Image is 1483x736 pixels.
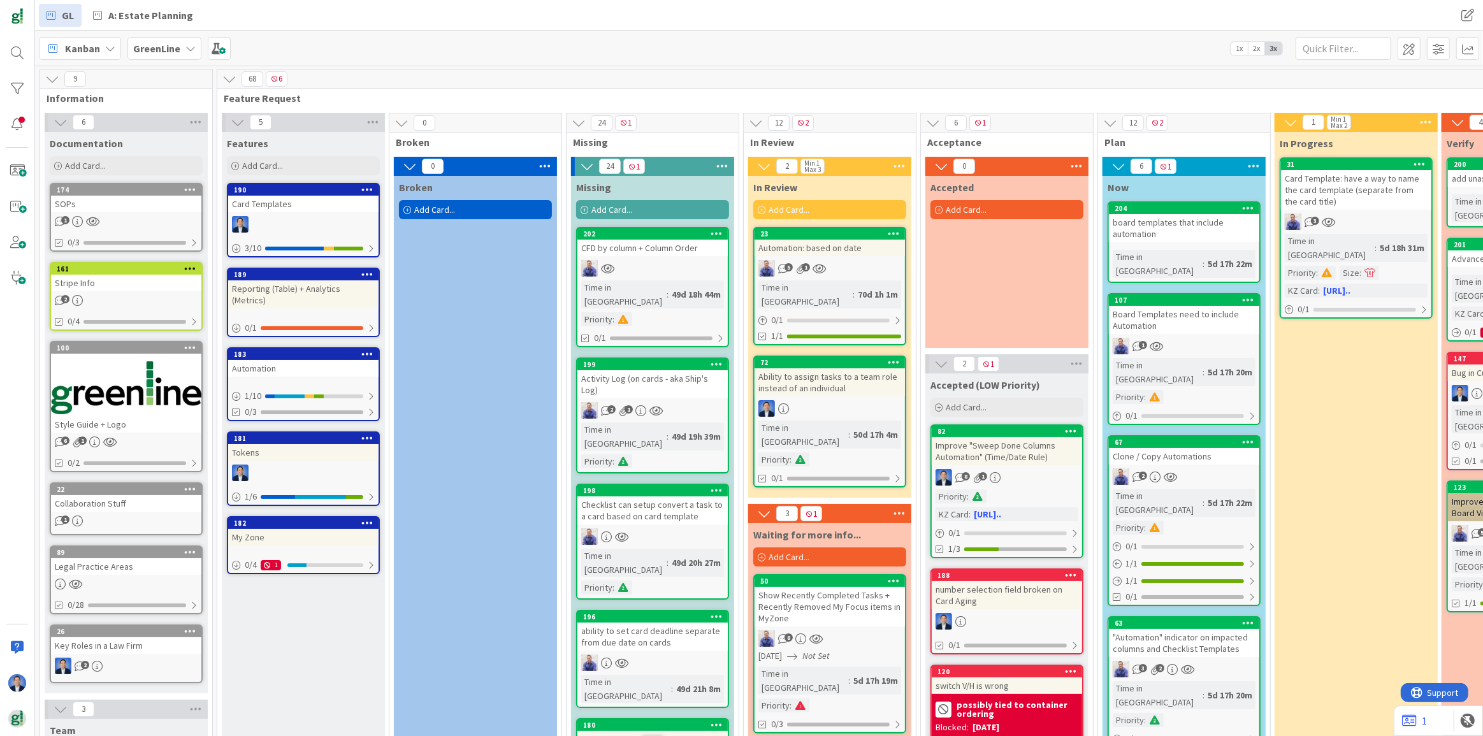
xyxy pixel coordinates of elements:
span: Add Card... [946,204,987,215]
div: 174 [51,184,201,196]
div: Priority [1285,266,1316,280]
div: 1 [261,560,281,570]
span: : [969,507,971,521]
img: DP [55,658,71,674]
img: JG [581,654,598,671]
div: 190 [228,184,379,196]
div: 49d 19h 39m [669,429,724,444]
div: 31 [1281,159,1431,170]
div: CFD by column + Column Order [577,240,728,256]
span: : [1318,284,1320,298]
a: A: Estate Planning [85,4,201,27]
img: DP [232,216,249,233]
span: 12 [1122,115,1144,131]
span: 0 / 1 [1125,409,1138,422]
div: Priority [1113,521,1144,535]
span: : [612,454,614,468]
div: Min 1 [804,160,820,166]
img: avatar [8,710,26,728]
div: 199Activity Log (on cards - aka Ship's Log) [577,359,728,398]
span: 1/3 [948,542,960,556]
span: Information [47,92,196,105]
div: 72Ability to assign tasks to a team role instead of an individual [755,357,905,396]
div: DP [755,400,905,417]
span: 6 [266,71,287,87]
div: 89Legal Practice Areas [51,547,201,575]
a: [URL].. [1323,285,1350,296]
div: 3/10 [228,240,379,256]
span: 1 / 1 [1125,557,1138,570]
span: 2 [953,356,975,372]
div: Card Template: have a way to name the card template (separate from the card title) [1281,170,1431,210]
div: Reporting (Table) + Analytics (Metrics) [228,280,379,308]
div: 26Key Roles in a Law Firm [51,626,201,654]
span: 2 [1139,472,1147,480]
div: 204 [1109,203,1259,214]
span: 1 [800,506,822,521]
div: JG [1109,338,1259,354]
span: 5 [785,263,793,271]
div: Time in [GEOGRAPHIC_DATA] [1113,489,1203,517]
div: 204board templates that include automation [1109,203,1259,242]
img: JG [758,630,775,647]
span: 1 / 6 [245,490,257,503]
span: : [848,428,850,442]
div: Time in [GEOGRAPHIC_DATA] [581,280,667,308]
div: 23 [760,229,905,238]
div: 174SOPs [51,184,201,212]
span: Add Card... [769,204,809,215]
span: 1/1 [771,329,783,343]
div: JG [1109,468,1259,485]
span: 2 [776,159,798,174]
span: 0/1 [1465,454,1477,468]
span: 1 / 10 [245,389,261,403]
div: Stripe Info [51,275,201,291]
div: 67Clone / Copy Automations [1109,437,1259,465]
div: 196 [577,611,728,623]
span: A: Estate Planning [108,8,193,23]
div: 190 [234,185,379,194]
div: 120 [932,666,1082,677]
span: 1 [978,356,999,372]
div: 89 [51,547,201,558]
div: 202 [577,228,728,240]
div: 72 [755,357,905,368]
span: Plan [1104,136,1254,148]
div: DP [932,613,1082,630]
span: 24 [599,159,621,174]
div: JG [577,654,728,671]
span: Missing [576,181,611,194]
div: 1/10 [228,388,379,404]
div: 183 [234,350,379,359]
div: 31 [1287,160,1431,169]
div: 0/1 [228,320,379,336]
div: DP [932,469,1082,486]
span: Kanban [65,41,100,56]
span: 3 / 10 [245,242,261,255]
span: Add Card... [769,551,809,563]
div: 82 [932,426,1082,437]
div: 72 [760,358,905,367]
span: Documentation [50,137,123,150]
div: KZ Card [1285,284,1318,298]
div: 189 [234,270,379,279]
span: 1 [979,472,987,480]
div: JG [1109,661,1259,677]
span: 1 [61,516,69,524]
div: 5d 18h 31m [1377,241,1428,255]
div: Priority [1113,390,1144,404]
span: 8 [962,472,970,480]
div: Tokens [228,444,379,461]
img: DP [8,674,26,692]
span: Verify [1447,137,1474,150]
div: Card Templates [228,196,379,212]
div: 202 [583,229,728,238]
img: JG [758,260,775,277]
a: [URL].. [974,509,1001,520]
div: 181Tokens [228,433,379,461]
div: Max 3 [804,166,821,173]
span: 0 [414,115,435,131]
span: : [667,429,669,444]
div: 5d 17h 22m [1204,257,1255,271]
img: JG [1113,661,1129,677]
